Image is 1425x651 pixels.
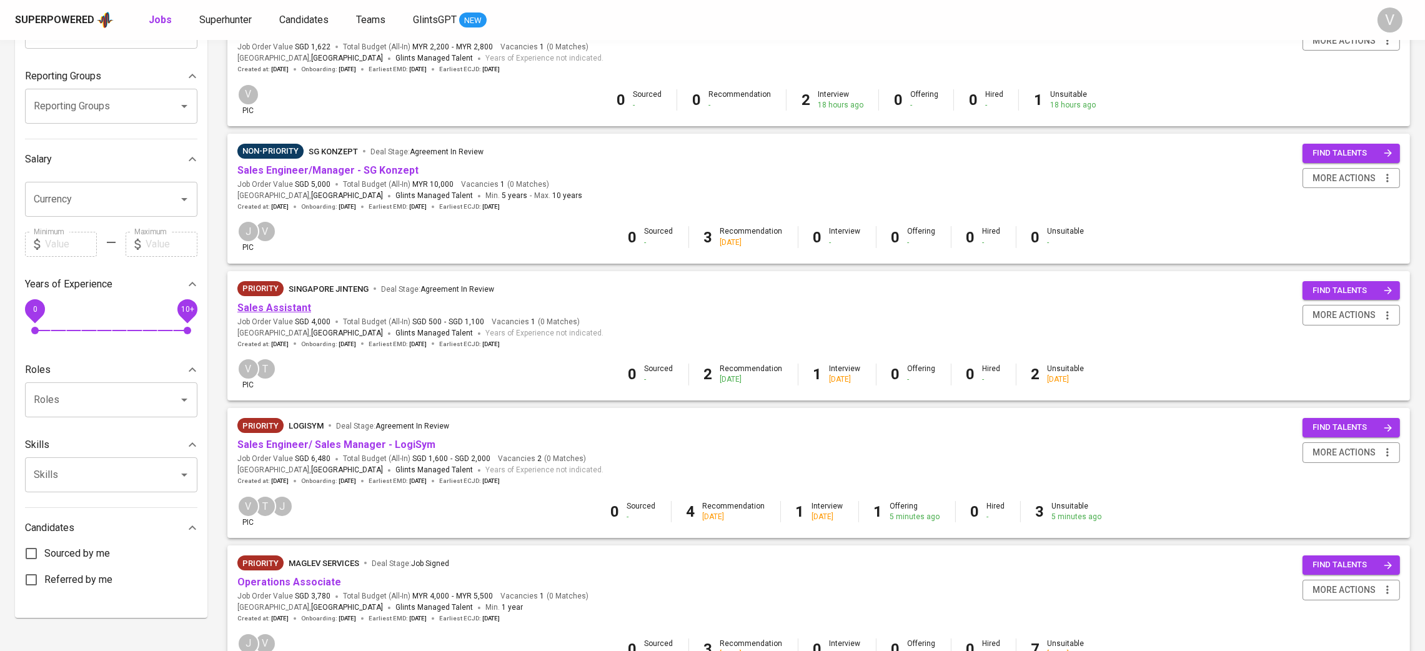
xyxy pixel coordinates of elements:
span: Agreement In Review [410,147,484,156]
button: find talents [1303,144,1400,163]
b: 0 [628,365,637,383]
div: Recommendation [720,364,783,385]
div: - [1048,237,1085,248]
span: 1 [499,179,505,190]
span: [DATE] [482,477,500,485]
span: Created at : [237,65,289,74]
span: Years of Experience not indicated. [485,327,603,340]
span: Created at : [237,202,289,211]
p: Skills [25,437,49,452]
span: NEW [459,14,487,27]
span: SGD 500 [412,317,442,327]
span: [DATE] [271,202,289,211]
b: 3 [1036,503,1045,520]
div: Unsuitable [1052,501,1102,522]
span: more actions [1313,171,1376,186]
span: Job Order Value [237,591,330,602]
div: Sourced [633,89,662,111]
span: [DATE] [339,202,356,211]
span: [DATE] [409,65,427,74]
span: Created at : [237,340,289,349]
span: 1 [538,42,544,52]
a: Jobs [149,12,174,28]
input: Value [146,232,197,257]
b: 1 [813,365,822,383]
div: T [254,495,276,517]
span: [DATE] [339,614,356,623]
b: 0 [966,229,975,246]
span: SGD 1,600 [412,454,448,464]
button: more actions [1303,580,1400,600]
a: Sales Assistant [237,302,311,314]
div: Offering [908,364,936,385]
span: Min. [485,191,527,200]
div: - [983,374,1001,385]
b: 2 [704,365,713,383]
div: - [908,237,936,248]
b: 0 [891,229,900,246]
div: - [633,100,662,111]
div: Unsuitable [1048,364,1085,385]
button: find talents [1303,555,1400,575]
span: Vacancies ( 0 Matches ) [500,42,588,52]
span: [GEOGRAPHIC_DATA] , [237,327,383,340]
b: 1 [796,503,805,520]
span: Deal Stage : [381,285,494,294]
div: Recommendation [703,501,765,522]
div: Interview [830,226,861,247]
div: Roles [25,357,197,382]
div: Offering [908,226,936,247]
button: Open [176,191,193,208]
span: find talents [1313,420,1393,435]
span: [DATE] [409,202,427,211]
span: [DATE] [339,340,356,349]
a: Sales Engineer/Manager - SG Konzept [237,164,419,176]
div: Candidates [25,515,197,540]
span: Job Signed [411,559,449,568]
div: J [271,495,293,517]
span: SGD 1,100 [449,317,484,327]
span: Onboarding : [301,340,356,349]
p: Roles [25,362,51,377]
p: Years of Experience [25,277,112,292]
div: Sourced [627,501,656,522]
button: more actions [1303,31,1400,51]
b: 0 [692,91,701,109]
span: [DATE] [271,340,289,349]
div: 18 hours ago [818,100,863,111]
span: Agreement In Review [420,285,494,294]
span: - [444,317,446,327]
div: [DATE] [830,374,861,385]
div: Skills [25,432,197,457]
span: find talents [1313,284,1393,298]
p: Candidates [25,520,74,535]
span: [DATE] [482,614,500,623]
span: - [452,591,454,602]
span: Job Order Value [237,317,330,327]
div: V [237,495,259,517]
div: V [237,84,259,106]
span: Earliest EMD : [369,477,427,485]
span: [GEOGRAPHIC_DATA] [311,464,383,477]
span: Earliest ECJD : [439,477,500,485]
span: Glints Managed Talent [395,191,473,200]
span: [DATE] [271,477,289,485]
span: MYR 2,200 [412,42,449,52]
span: Job Order Value [237,179,330,190]
div: - [985,100,1003,111]
button: find talents [1303,281,1400,301]
div: - [645,374,673,385]
span: Glints Managed Talent [395,465,473,474]
div: - [910,100,938,111]
span: more actions [1313,445,1376,460]
div: - [708,100,771,111]
span: SGD 5,000 [295,179,330,190]
div: V [254,221,276,242]
div: T [254,358,276,380]
span: SGD 1,622 [295,42,330,52]
b: 0 [966,365,975,383]
div: V [237,358,259,380]
span: SGD 6,480 [295,454,330,464]
span: [DATE] [271,65,289,74]
div: [DATE] [720,237,783,248]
